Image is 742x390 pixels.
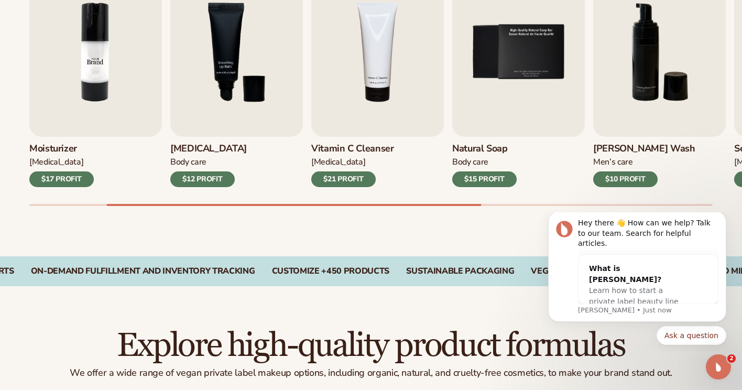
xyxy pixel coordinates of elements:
[593,157,695,168] div: Men’s Care
[57,51,154,73] div: What is [PERSON_NAME]?
[593,171,658,187] div: $10 PROFIT
[29,171,94,187] div: $17 PROFIT
[16,114,194,133] div: Quick reply options
[531,266,690,276] div: VEGAN AND CRUELTY-FREE PRODUCTS
[727,354,736,363] span: 2
[272,266,390,276] div: CUSTOMIZE +450 PRODUCTS
[124,114,194,133] button: Quick reply: Ask a question
[29,328,713,363] h2: Explore high-quality product formulas
[532,212,742,351] iframe: Intercom notifications message
[29,143,94,155] h3: Moisturizer
[311,171,376,187] div: $21 PROFIT
[593,143,695,155] h3: [PERSON_NAME] Wash
[170,157,247,168] div: Body Care
[170,143,247,155] h3: [MEDICAL_DATA]
[29,157,94,168] div: [MEDICAL_DATA]
[46,93,186,103] p: Message from Lee, sent Just now
[452,171,517,187] div: $15 PROFIT
[452,157,517,168] div: Body Care
[706,354,731,380] iframe: Intercom live chat
[452,143,517,155] h3: Natural Soap
[406,266,514,276] div: SUSTAINABLE PACKAGING
[46,6,186,37] div: Hey there 👋 How can we help? Talk to our team. Search for helpful articles.
[29,367,713,379] p: We offer a wide range of vegan private label makeup options, including organic, natural, and crue...
[24,8,40,25] img: Profile image for Lee
[311,143,394,155] h3: Vitamin C Cleanser
[57,74,146,104] span: Learn how to start a private label beauty line with [PERSON_NAME]
[311,157,394,168] div: [MEDICAL_DATA]
[46,42,165,114] div: What is [PERSON_NAME]?Learn how to start a private label beauty line with [PERSON_NAME]
[46,6,186,92] div: Message content
[31,266,255,276] div: On-Demand Fulfillment and Inventory Tracking
[170,171,235,187] div: $12 PROFIT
